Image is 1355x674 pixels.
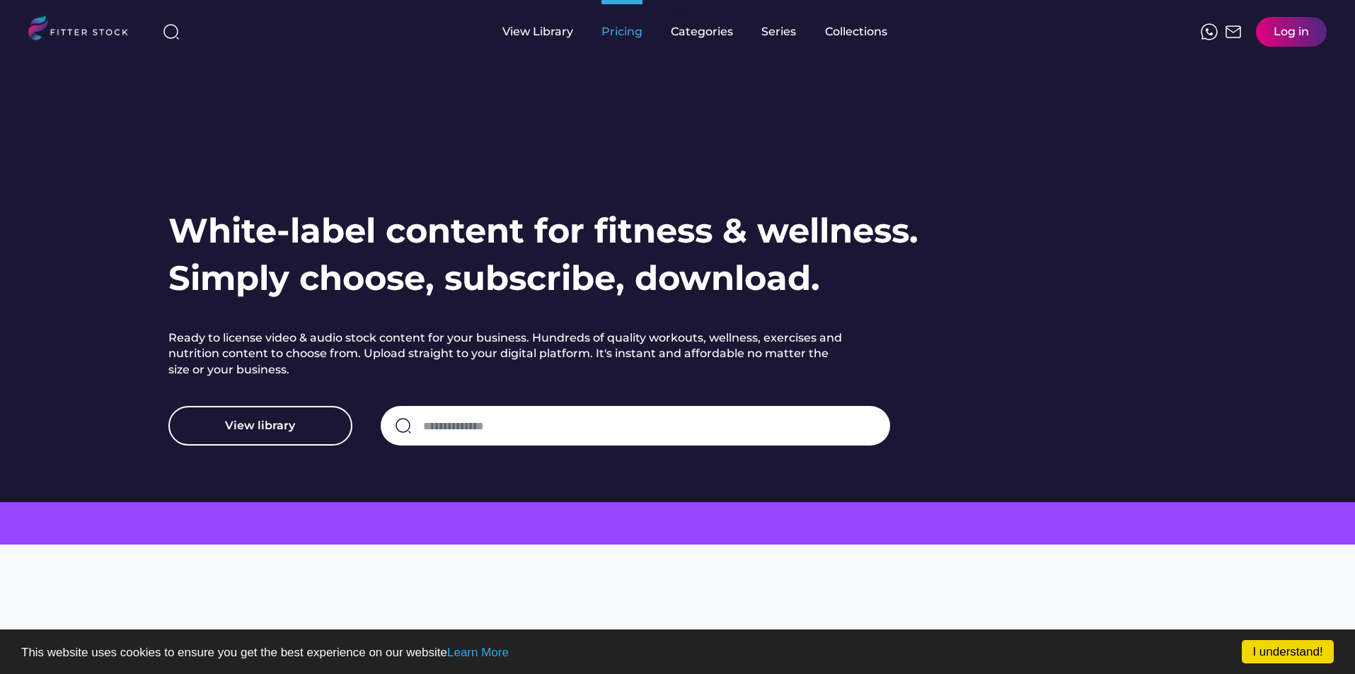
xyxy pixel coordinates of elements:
[1242,640,1334,663] a: I understand!
[1201,23,1218,40] img: meteor-icons_whatsapp%20%281%29.svg
[168,207,918,302] h1: White-label content for fitness & wellness. Simply choose, subscribe, download.
[1274,24,1309,40] div: Log in
[395,417,412,434] img: search-normal.svg
[168,330,848,378] h2: Ready to license video & audio stock content for your business. Hundreds of quality workouts, wel...
[671,24,733,40] div: Categories
[761,24,797,40] div: Series
[825,24,887,40] div: Collections
[21,646,1334,658] p: This website uses cookies to ensure you get the best experience on our website
[671,7,689,21] div: fvck
[168,406,352,446] button: View library
[601,24,642,40] div: Pricing
[447,646,509,659] a: Learn More
[1225,23,1242,40] img: Frame%2051.svg
[502,24,573,40] div: View Library
[163,23,180,40] img: search-normal%203.svg
[28,16,140,45] img: LOGO.svg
